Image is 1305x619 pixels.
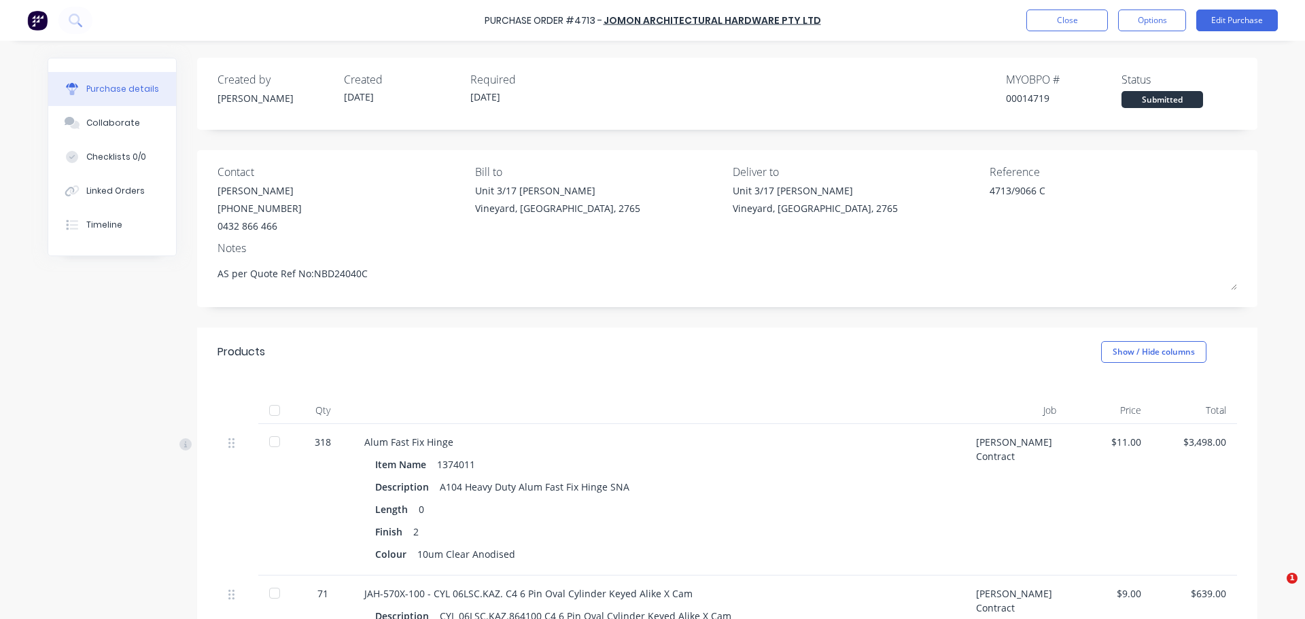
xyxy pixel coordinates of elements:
[375,455,437,474] div: Item Name
[1078,586,1141,601] div: $9.00
[217,240,1237,256] div: Notes
[1163,435,1226,449] div: $3,498.00
[27,10,48,31] img: Factory
[990,164,1237,180] div: Reference
[965,397,1067,424] div: Job
[470,71,586,88] div: Required
[292,397,353,424] div: Qty
[1101,341,1206,363] button: Show / Hide columns
[48,72,176,106] button: Purchase details
[475,164,723,180] div: Bill to
[1026,10,1108,31] button: Close
[1196,10,1278,31] button: Edit Purchase
[217,344,265,360] div: Products
[48,140,176,174] button: Checklists 0/0
[965,424,1067,576] div: [PERSON_NAME] Contract
[303,435,343,449] div: 318
[1287,573,1298,584] span: 1
[375,522,413,542] div: Finish
[1118,10,1186,31] button: Options
[217,91,333,105] div: [PERSON_NAME]
[440,477,629,497] div: A104 Heavy Duty Alum Fast Fix Hinge SNA
[375,477,440,497] div: Description
[1006,91,1121,105] div: 00014719
[86,117,140,129] div: Collaborate
[375,499,419,519] div: Length
[1259,573,1291,605] iframe: Intercom live chat
[364,586,954,601] div: JAH-570X-100 - CYL 06LSC.KAZ. C4 6 Pin Oval Cylinder Keyed Alike X Cam
[217,201,302,215] div: [PHONE_NUMBER]
[86,185,145,197] div: Linked Orders
[48,106,176,140] button: Collaborate
[475,183,640,198] div: Unit 3/17 [PERSON_NAME]
[1152,397,1237,424] div: Total
[485,14,602,28] div: Purchase Order #4713 -
[419,499,424,519] div: 0
[86,219,122,231] div: Timeline
[364,435,954,449] div: Alum Fast Fix Hinge
[344,71,459,88] div: Created
[375,544,417,564] div: Colour
[217,183,302,198] div: [PERSON_NAME]
[1078,435,1141,449] div: $11.00
[604,14,821,27] a: Jomon Architectural Hardware Pty Ltd
[1006,71,1121,88] div: MYOB PO #
[475,201,640,215] div: Vineyard, [GEOGRAPHIC_DATA], 2765
[217,219,302,233] div: 0432 866 466
[48,174,176,208] button: Linked Orders
[733,183,898,198] div: Unit 3/17 [PERSON_NAME]
[437,455,475,474] div: 1374011
[217,260,1237,290] textarea: AS per Quote Ref No:NBD24040C
[990,183,1160,214] textarea: 4713/9066 C
[733,201,898,215] div: Vineyard, [GEOGRAPHIC_DATA], 2765
[1163,586,1226,601] div: $639.00
[733,164,980,180] div: Deliver to
[86,83,159,95] div: Purchase details
[417,544,515,564] div: 10um Clear Anodised
[217,164,465,180] div: Contact
[48,208,176,242] button: Timeline
[86,151,146,163] div: Checklists 0/0
[1067,397,1152,424] div: Price
[1121,91,1203,108] div: Submitted
[303,586,343,601] div: 71
[217,71,333,88] div: Created by
[1121,71,1237,88] div: Status
[413,522,419,542] div: 2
